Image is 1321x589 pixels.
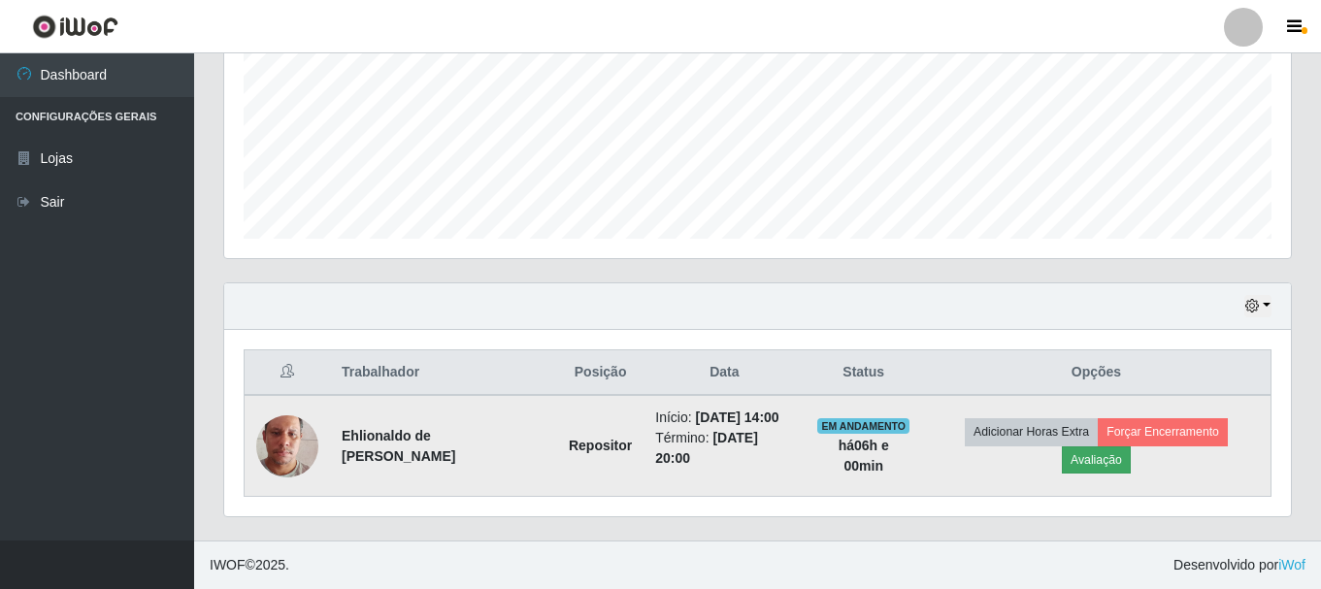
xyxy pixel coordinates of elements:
[1278,557,1305,573] a: iWof
[655,428,793,469] li: Término:
[1098,418,1228,445] button: Forçar Encerramento
[1062,446,1131,474] button: Avaliação
[32,15,118,39] img: CoreUI Logo
[817,418,909,434] span: EM ANDAMENTO
[330,350,557,396] th: Trabalhador
[256,391,318,502] img: 1675087680149.jpeg
[839,438,889,474] strong: há 06 h e 00 min
[557,350,644,396] th: Posição
[210,557,246,573] span: IWOF
[210,555,289,575] span: © 2025 .
[644,350,805,396] th: Data
[965,418,1098,445] button: Adicionar Horas Extra
[655,408,793,428] li: Início:
[342,428,455,464] strong: Ehlionaldo de [PERSON_NAME]
[922,350,1271,396] th: Opções
[569,438,632,453] strong: Repositor
[806,350,922,396] th: Status
[696,409,779,425] time: [DATE] 14:00
[1173,555,1305,575] span: Desenvolvido por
